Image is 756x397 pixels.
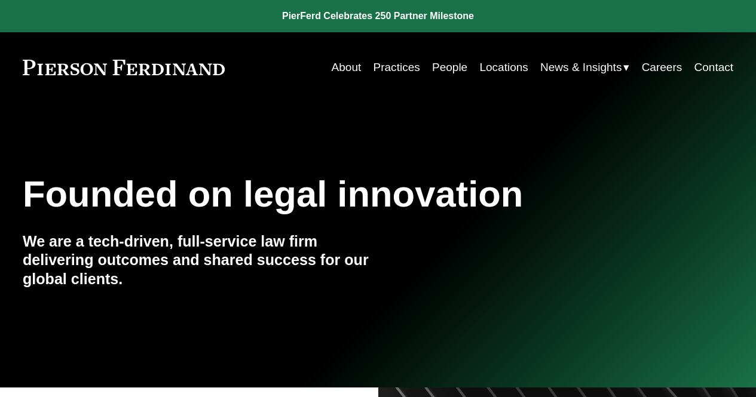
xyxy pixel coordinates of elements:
h4: We are a tech-driven, full-service law firm delivering outcomes and shared success for our global... [23,232,378,290]
a: folder dropdown [540,56,629,79]
a: People [432,56,467,79]
span: News & Insights [540,57,622,78]
a: Practices [374,56,420,79]
a: Locations [479,56,528,79]
h1: Founded on legal innovation [23,173,615,215]
a: Contact [694,56,734,79]
a: Careers [642,56,682,79]
a: About [332,56,362,79]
